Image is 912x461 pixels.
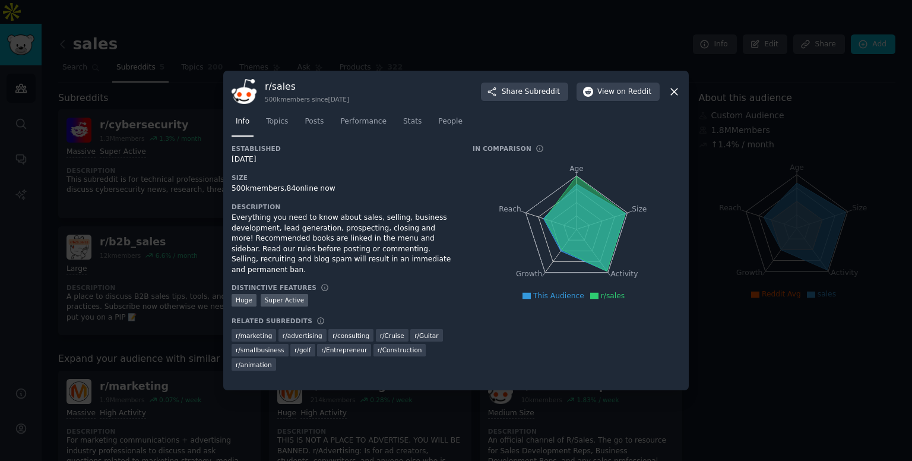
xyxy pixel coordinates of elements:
div: 500k members, 84 online now [232,184,456,194]
h3: Distinctive Features [232,283,316,292]
div: Super Active [261,294,309,307]
span: People [438,116,463,127]
a: People [434,112,467,137]
span: Posts [305,116,324,127]
a: Performance [336,112,391,137]
div: Huge [232,294,256,307]
span: r/ Cruise [380,331,404,340]
span: Subreddit [525,87,560,97]
button: Viewon Reddit [577,83,660,102]
span: r/ smallbusiness [236,346,284,354]
tspan: Growth [516,270,542,279]
h3: Related Subreddits [232,317,312,325]
tspan: Activity [611,270,638,279]
span: This Audience [533,292,584,300]
div: Everything you need to know about sales, selling, business development, lead generation, prospect... [232,213,456,275]
span: Info [236,116,249,127]
tspan: Size [632,205,647,213]
span: Topics [266,116,288,127]
a: Posts [300,112,328,137]
a: Info [232,112,254,137]
span: View [597,87,651,97]
h3: Size [232,173,456,182]
span: r/ marketing [236,331,272,340]
span: Share [502,87,560,97]
h3: r/ sales [265,80,349,93]
span: r/ golf [294,346,311,354]
h3: In Comparison [473,144,531,153]
span: Performance [340,116,387,127]
h3: Established [232,144,456,153]
a: Stats [399,112,426,137]
h3: Description [232,203,456,211]
tspan: Reach [499,205,521,213]
span: r/ advertising [283,331,322,340]
div: 500k members since [DATE] [265,95,349,103]
tspan: Age [569,165,584,173]
a: Topics [262,112,292,137]
img: sales [232,79,256,104]
span: r/ Entrepreneur [321,346,367,354]
button: ShareSubreddit [481,83,568,102]
span: on Reddit [617,87,651,97]
div: [DATE] [232,154,456,165]
span: r/ consulting [332,331,369,340]
span: Stats [403,116,422,127]
span: r/ Guitar [414,331,438,340]
span: r/ animation [236,361,272,369]
span: r/sales [601,292,625,300]
span: r/ Construction [378,346,422,354]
